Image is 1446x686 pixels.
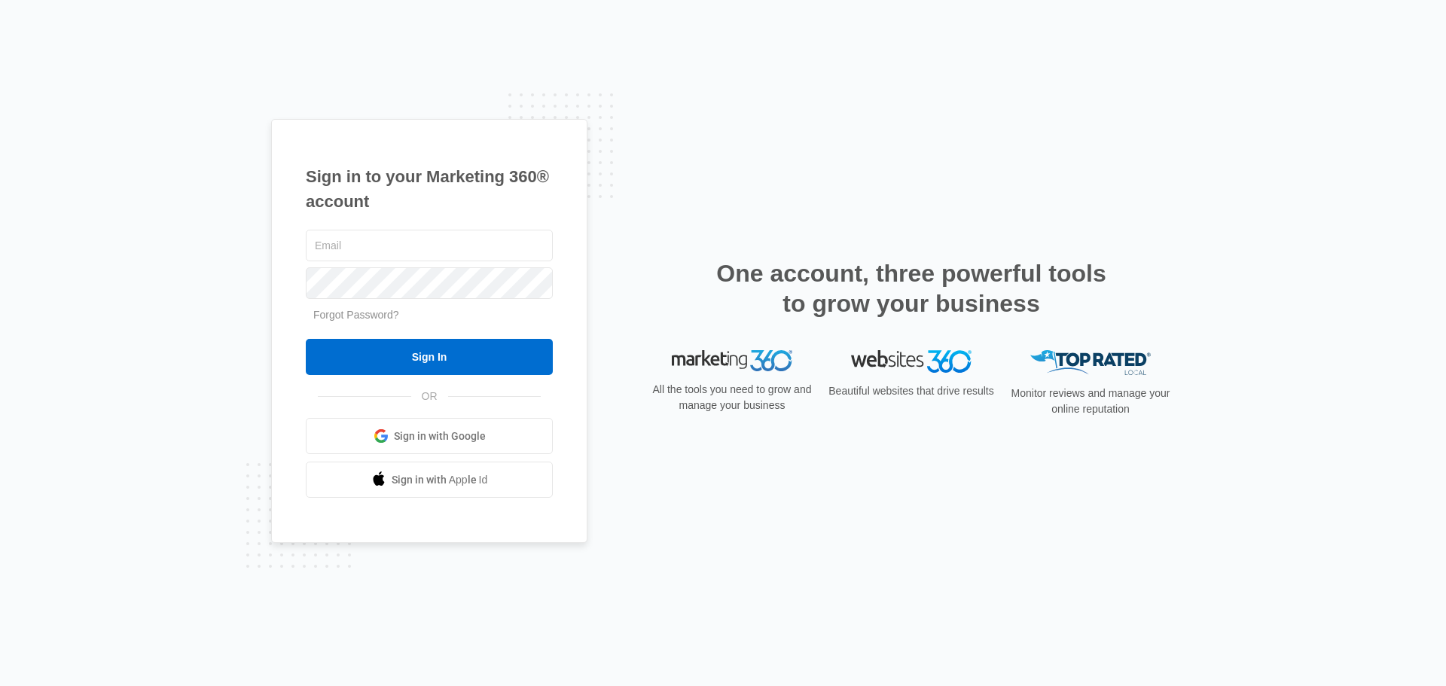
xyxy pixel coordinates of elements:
[827,383,996,399] p: Beautiful websites that drive results
[672,350,792,371] img: Marketing 360
[306,418,553,454] a: Sign in with Google
[648,382,816,413] p: All the tools you need to grow and manage your business
[394,428,486,444] span: Sign in with Google
[306,339,553,375] input: Sign In
[306,164,553,214] h1: Sign in to your Marketing 360® account
[1006,386,1175,417] p: Monitor reviews and manage your online reputation
[851,350,972,372] img: Websites 360
[411,389,448,404] span: OR
[306,462,553,498] a: Sign in with Apple Id
[1030,350,1151,375] img: Top Rated Local
[392,472,488,488] span: Sign in with Apple Id
[712,258,1111,319] h2: One account, three powerful tools to grow your business
[313,309,399,321] a: Forgot Password?
[306,230,553,261] input: Email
